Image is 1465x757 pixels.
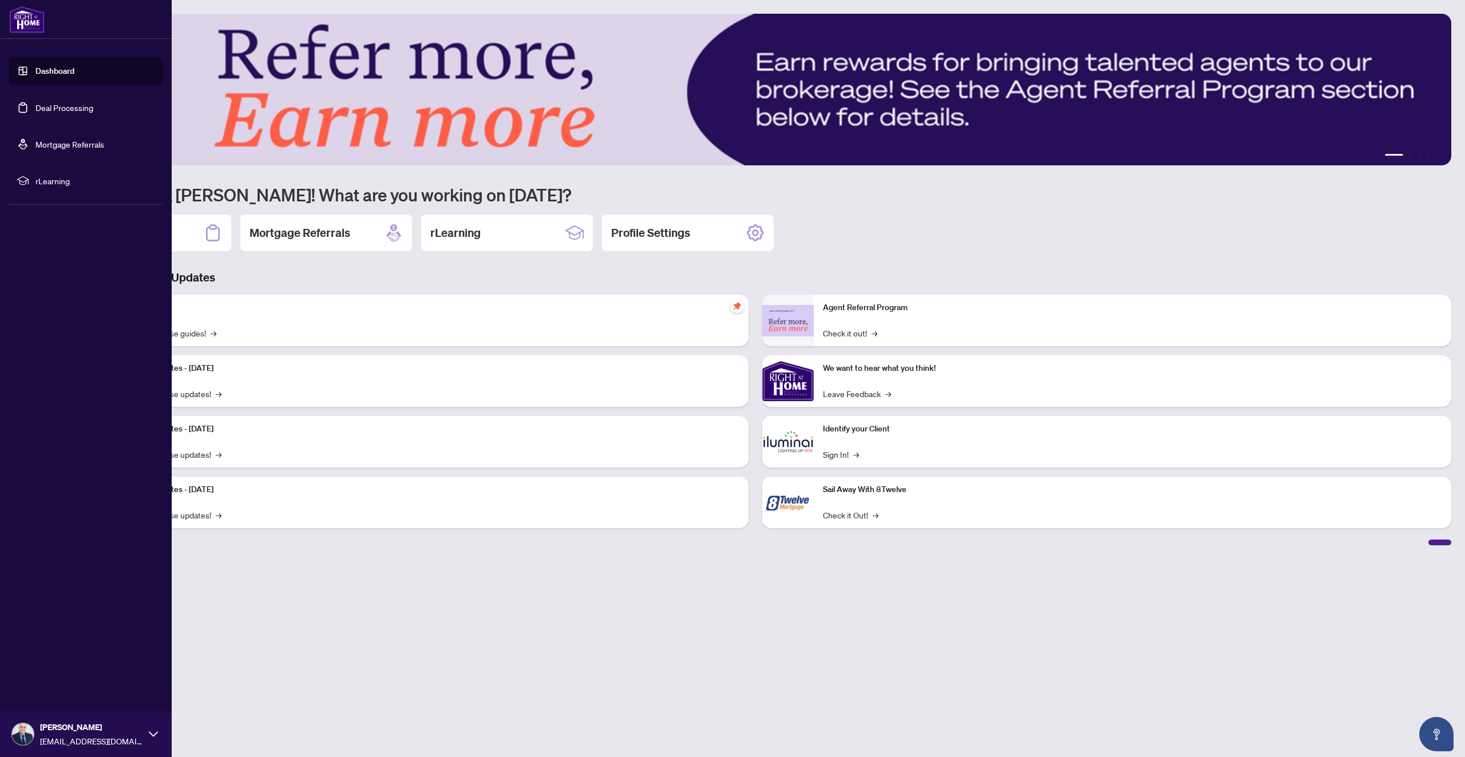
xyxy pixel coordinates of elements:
[823,302,1442,314] p: Agent Referral Program
[730,299,744,313] span: pushpin
[762,355,814,407] img: We want to hear what you think!
[216,509,221,521] span: →
[762,305,814,336] img: Agent Referral Program
[823,327,877,339] a: Check it out!→
[216,387,221,400] span: →
[35,175,155,187] span: rLearning
[35,102,93,113] a: Deal Processing
[823,483,1442,496] p: Sail Away With 8Twelve
[40,721,143,734] span: [PERSON_NAME]
[1385,154,1403,158] button: 1
[823,423,1442,435] p: Identify your Client
[35,139,104,149] a: Mortgage Referrals
[9,6,45,33] img: logo
[216,448,221,461] span: →
[60,184,1451,205] h1: Welcome back [PERSON_NAME]! What are you working on [DATE]?
[1417,154,1422,158] button: 3
[1435,154,1440,158] button: 5
[1408,154,1412,158] button: 2
[120,423,739,435] p: Platform Updates - [DATE]
[1426,154,1431,158] button: 4
[1419,717,1454,751] button: Open asap
[120,362,739,375] p: Platform Updates - [DATE]
[872,327,877,339] span: →
[823,448,859,461] a: Sign In!→
[40,735,143,747] span: [EMAIL_ADDRESS][DOMAIN_NAME]
[120,483,739,496] p: Platform Updates - [DATE]
[885,387,891,400] span: →
[120,302,739,314] p: Self-Help
[12,723,34,745] img: Profile Icon
[762,416,814,467] img: Identify your Client
[823,509,878,521] a: Check it Out!→
[430,225,481,241] h2: rLearning
[853,448,859,461] span: →
[250,225,350,241] h2: Mortgage Referrals
[35,66,74,76] a: Dashboard
[823,387,891,400] a: Leave Feedback→
[762,477,814,528] img: Sail Away With 8Twelve
[211,327,216,339] span: →
[60,14,1451,165] img: Slide 0
[60,269,1451,286] h3: Brokerage & Industry Updates
[873,509,878,521] span: →
[611,225,690,241] h2: Profile Settings
[823,362,1442,375] p: We want to hear what you think!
